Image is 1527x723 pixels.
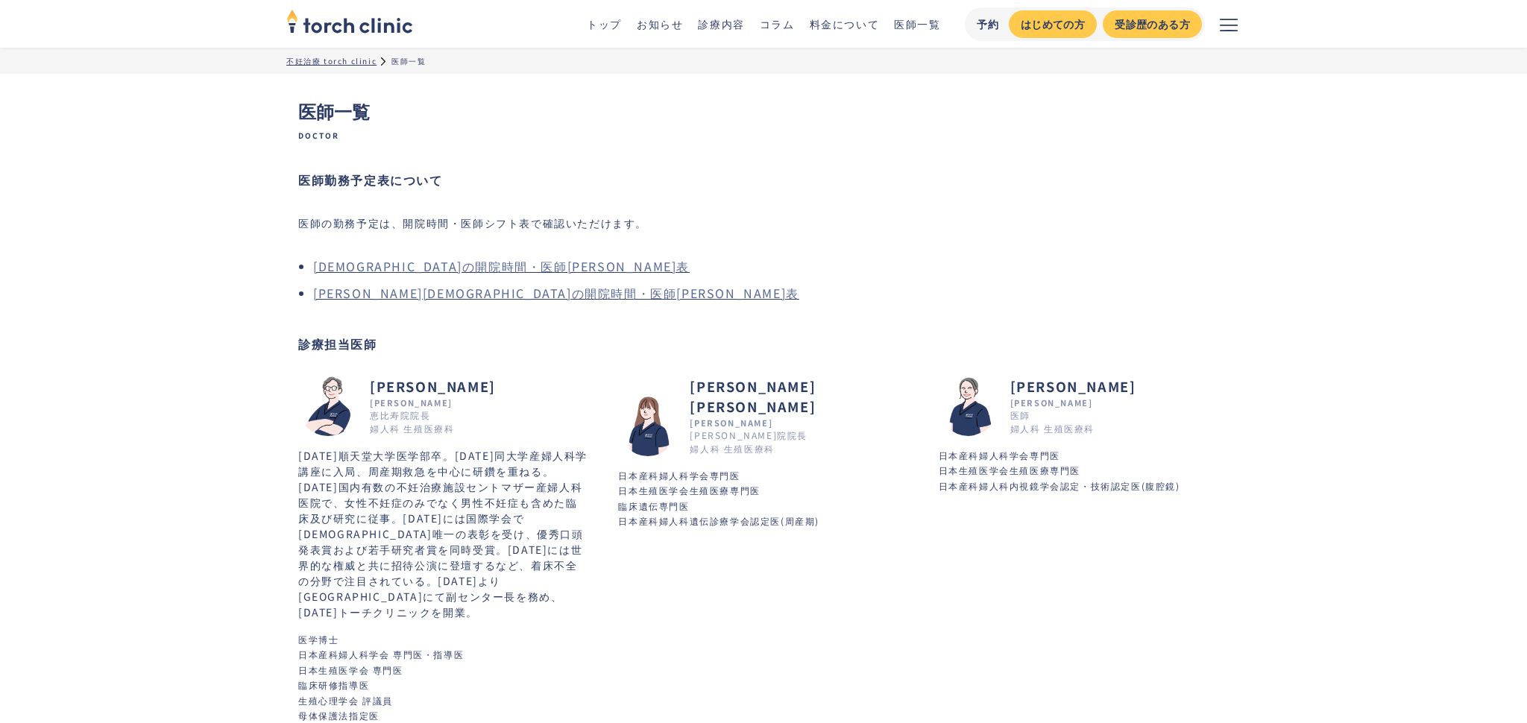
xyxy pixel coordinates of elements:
[298,98,1229,141] h1: 医師一覧
[939,448,1180,493] p: 日本産科婦人科学会専門医 日本生殖医学会生殖医療専門医 日本産科婦人科内視鏡学会認定・技術認定医(腹腔鏡)
[977,16,1000,32] div: 予約
[1010,408,1095,435] div: 医師 婦人科 生殖医療科
[298,376,358,436] img: 市山 卓彦
[370,408,454,435] div: 恵比寿院院長 婦人科 生殖医療科
[637,16,683,31] a: お知らせ
[298,212,647,233] p: 医師の勤務予定は、開院時間・医師シフト表で確認いただけます。
[298,448,588,620] p: [DATE]順天堂大学医学部卒。[DATE]同大学産婦人科学講座に入局、周産期救急を中心に研鑽を重ねる。[DATE]国内有数の不妊治療施設セントマザー産婦人科医院で、女性不妊症のみでなく男性不妊...
[298,130,1229,141] span: Doctor
[618,397,678,456] img: 町田 真雄子
[1021,16,1085,32] div: はじめての方
[1009,10,1097,38] a: はじめての方
[939,376,998,436] img: 森嶋 かほる
[370,397,496,409] div: [PERSON_NAME]
[618,468,908,529] p: 日本産科婦人科学会専門医 日本生殖医学会生殖医療専門医 臨床遺伝専門医 日本産科婦人科遺伝診療学会認定医(周産期)
[286,10,413,37] a: home
[810,16,880,31] a: 料金について
[760,16,795,31] a: コラム
[298,171,1229,189] h2: 医師勤務予定表について
[1010,397,1136,409] div: [PERSON_NAME]
[690,417,908,429] div: [PERSON_NAME]
[618,376,908,537] a: [PERSON_NAME] [PERSON_NAME][PERSON_NAME][PERSON_NAME]院院長 婦人科 生殖医療科町田 真雄子町田 真雄子日本産科婦人科学会専門医 日本生殖医学...
[894,16,940,31] a: 医師一覧
[298,632,588,723] p: 医学博士 日本産科婦人科学会 専門医・指導医 日本生殖医学会 専門医 臨床研修指導医 生殖心理学会 評議員 母体保護法指定医
[1115,16,1190,32] div: 受診歴のある方
[286,55,377,66] a: 不妊治療 torch clinic
[939,376,1180,502] a: [PERSON_NAME][PERSON_NAME]医師 婦人科 生殖医療科森嶋 かほる森嶋 かほる日本産科婦人科学会専門医 日本生殖医学会生殖医療専門医 日本産科婦人科内視鏡学会認定・技術認定...
[690,429,807,455] div: [PERSON_NAME]院院長 婦人科 生殖医療科
[298,335,1229,353] h2: 診療担当医師
[391,55,426,66] div: 医師一覧
[690,376,908,417] h2: [PERSON_NAME] [PERSON_NAME]
[698,16,744,31] a: 診療内容
[587,16,622,31] a: トップ
[1010,376,1136,397] h2: [PERSON_NAME]
[370,376,496,397] h2: [PERSON_NAME]
[313,257,690,275] a: [DEMOGRAPHIC_DATA]の開院時間・医師[PERSON_NAME]表
[313,284,799,302] a: [PERSON_NAME][DEMOGRAPHIC_DATA]の開院時間・医師[PERSON_NAME]表
[1103,10,1202,38] a: 受診歴のある方
[286,4,413,37] img: torch clinic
